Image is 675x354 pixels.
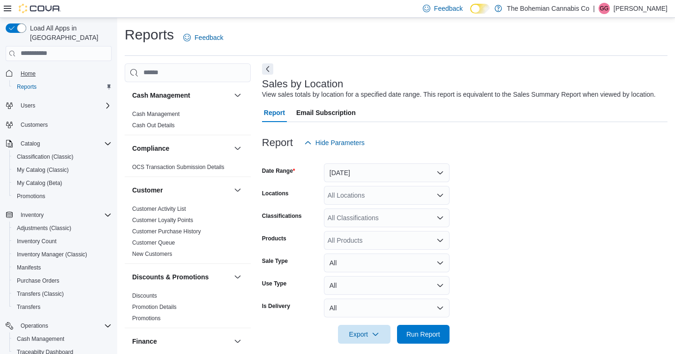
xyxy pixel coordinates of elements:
[132,91,190,100] h3: Cash Management
[132,185,230,195] button: Customer
[262,167,295,175] label: Date Range
[262,212,302,220] label: Classifications
[436,237,444,244] button: Open list of options
[195,33,223,42] span: Feedback
[21,211,44,219] span: Inventory
[17,83,37,91] span: Reports
[17,119,112,131] span: Customers
[13,191,49,202] a: Promotions
[13,223,112,234] span: Adjustments (Classic)
[17,138,112,149] span: Catalog
[132,250,172,258] span: New Customers
[13,288,67,300] a: Transfers (Classic)
[13,301,44,313] a: Transfers
[17,100,112,111] span: Users
[132,228,201,235] a: Customer Purchase History
[132,110,180,118] span: Cash Management
[13,164,112,176] span: My Catalog (Classic)
[125,108,251,135] div: Cash Management
[13,151,112,162] span: Classification (Classic)
[9,80,115,93] button: Reports
[132,239,175,246] a: Customer Queue
[17,320,112,331] span: Operations
[17,320,52,331] button: Operations
[17,290,64,298] span: Transfers (Classic)
[132,111,180,117] a: Cash Management
[21,121,48,129] span: Customers
[13,262,112,273] span: Manifests
[324,163,450,182] button: [DATE]
[180,28,227,47] a: Feedback
[13,275,63,286] a: Purchase Orders
[2,137,115,150] button: Catalog
[2,319,115,332] button: Operations
[13,288,112,300] span: Transfers (Classic)
[13,223,75,234] a: Adjustments (Classic)
[9,261,115,274] button: Manifests
[17,303,40,311] span: Transfers
[132,304,177,310] a: Promotion Details
[21,322,48,330] span: Operations
[17,68,39,79] a: Home
[132,216,193,224] span: Customer Loyalty Points
[132,144,169,153] h3: Compliance
[262,137,293,148] h3: Report
[132,217,193,223] a: Customer Loyalty Points
[470,4,490,14] input: Dark Mode
[132,228,201,235] span: Customer Purchase History
[125,203,251,263] div: Customer
[436,214,444,222] button: Open list of options
[17,166,69,174] span: My Catalog (Classic)
[9,274,115,287] button: Purchase Orders
[17,251,87,258] span: Inventory Manager (Classic)
[599,3,610,14] div: Givar Gilani
[315,138,365,147] span: Hide Parameters
[13,301,112,313] span: Transfers
[13,191,112,202] span: Promotions
[13,333,112,345] span: Cash Management
[17,277,60,285] span: Purchase Orders
[264,103,285,122] span: Report
[9,222,115,235] button: Adjustments (Classic)
[600,3,609,14] span: GG
[507,3,589,14] p: The Bohemian Cannabis Co
[262,90,656,100] div: View sales totals by location for a specified date range. This report is equivalent to the Sales ...
[9,300,115,314] button: Transfers
[9,150,115,163] button: Classification (Classic)
[262,257,288,265] label: Sale Type
[17,119,52,131] a: Customers
[26,23,112,42] span: Load All Apps in [GEOGRAPHIC_DATA]
[17,224,71,232] span: Adjustments (Classic)
[132,91,230,100] button: Cash Management
[2,67,115,80] button: Home
[13,236,112,247] span: Inventory Count
[17,335,64,343] span: Cash Management
[19,4,61,13] img: Cova
[296,103,356,122] span: Email Subscription
[21,140,40,147] span: Catalog
[125,25,174,44] h1: Reports
[262,302,290,310] label: Is Delivery
[13,81,40,92] a: Reports
[13,164,73,176] a: My Catalog (Classic)
[132,122,175,129] span: Cash Out Details
[132,122,175,129] a: Cash Out Details
[132,315,161,322] a: Promotions
[13,275,112,286] span: Purchase Orders
[9,190,115,203] button: Promotions
[13,249,112,260] span: Inventory Manager (Classic)
[338,325,390,344] button: Export
[17,238,57,245] span: Inventory Count
[17,153,74,161] span: Classification (Classic)
[434,4,463,13] span: Feedback
[17,264,41,271] span: Manifests
[17,138,44,149] button: Catalog
[17,192,45,200] span: Promotions
[2,99,115,112] button: Users
[132,206,186,212] a: Customer Activity List
[324,299,450,317] button: All
[13,262,45,273] a: Manifests
[132,144,230,153] button: Compliance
